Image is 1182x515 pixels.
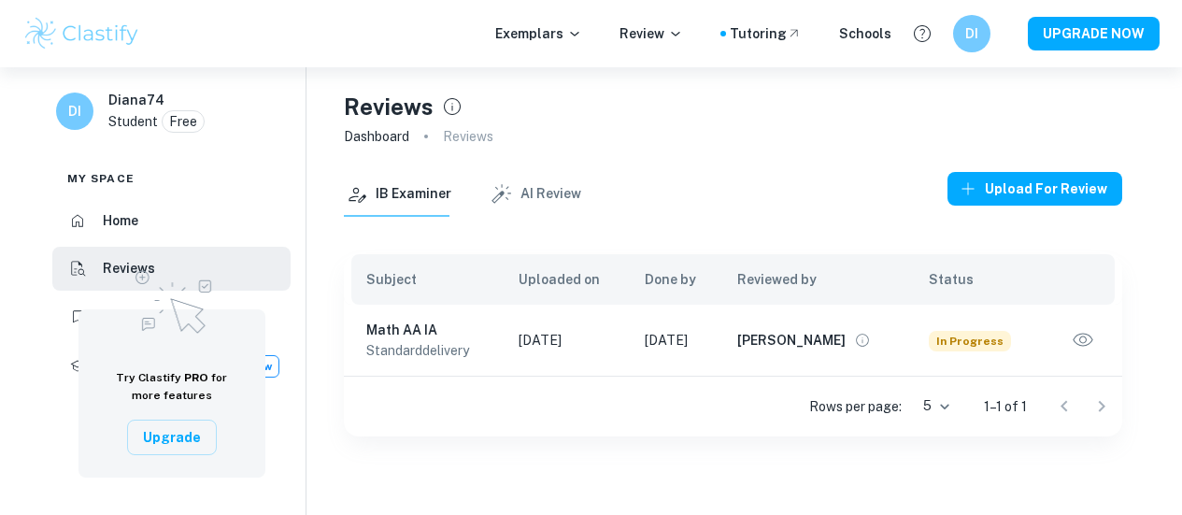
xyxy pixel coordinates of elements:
[1028,17,1160,50] button: UPGRADE NOW
[443,126,493,147] p: Reviews
[839,23,891,44] a: Schools
[619,23,683,44] p: Review
[929,331,1011,351] span: In Progress
[495,23,582,44] p: Exemplars
[737,330,846,350] h6: [PERSON_NAME]
[184,371,208,384] span: PRO
[366,320,489,340] h6: Math AA IA
[103,258,155,279] h6: Reviews
[849,327,876,353] button: View full profile
[103,210,138,231] h6: Home
[52,198,291,243] a: Home
[344,254,504,305] th: Subject
[127,420,217,455] button: Upgrade
[947,172,1122,206] button: Upload for review
[489,172,581,217] button: AI Review
[52,247,291,292] a: Reviews
[909,393,954,420] div: 5
[504,254,630,305] th: Uploaded on
[947,172,1122,217] a: Upload for review
[108,90,164,110] h6: Diana74
[125,259,219,339] img: Upgrade to Pro
[730,23,802,44] a: Tutoring
[630,305,722,376] td: [DATE]
[366,340,489,361] p: standard delivery
[809,396,902,417] p: Rows per page:
[961,23,983,44] h6: DI
[169,111,197,132] p: Free
[103,307,175,327] h6: Bookmarks
[344,90,434,123] h4: Reviews
[67,170,135,187] span: My space
[906,18,938,50] button: Help and Feedback
[101,369,243,405] h6: Try Clastify for more features
[64,101,86,122] h6: DI
[914,254,1042,305] th: Status
[344,172,451,217] button: IB Examiner
[22,15,141,52] img: Clastify logo
[984,396,1027,417] p: 1–1 of 1
[344,123,409,150] a: Dashboard
[722,254,914,305] th: Reviewed by
[630,254,722,305] th: Done by
[953,15,990,52] button: DI
[108,111,158,132] p: Student
[504,305,630,376] td: [DATE]
[52,294,291,339] a: Bookmarks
